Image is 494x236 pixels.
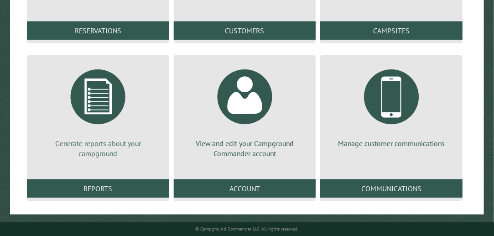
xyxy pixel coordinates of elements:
[185,138,305,159] p: View and edit your Campground Commander account
[331,138,452,148] p: Manage customer communications
[195,226,298,232] small: © Campground Commander LLC. All rights reserved.
[27,179,169,198] a: Reports
[174,21,316,40] a: Customers
[27,21,169,40] a: Reservations
[320,179,463,198] a: Communications
[331,63,452,148] a: Manage customer communications
[38,63,158,159] a: Generate reports about your campground
[38,138,158,159] p: Generate reports about your campground
[174,179,316,198] a: Account
[185,63,305,159] a: View and edit your Campground Commander account
[320,21,463,40] a: Campsites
